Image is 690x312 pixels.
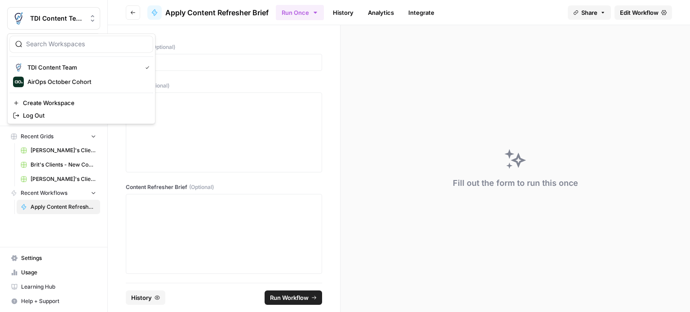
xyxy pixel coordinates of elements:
[265,290,322,305] button: Run Workflow
[17,200,100,214] a: Apply Content Refresher Brief
[453,177,578,189] div: Fill out the form to run this once
[126,82,322,90] label: Article
[581,8,597,17] span: Share
[403,5,440,20] a: Integrate
[145,82,169,90] span: (Optional)
[27,63,138,72] span: TDI Content Team
[27,77,146,86] span: AirOps October Cohort
[21,268,96,277] span: Usage
[21,283,96,291] span: Learning Hub
[17,158,100,172] a: Brit's Clients - New Content
[21,297,96,305] span: Help + Support
[31,175,96,183] span: [PERSON_NAME]'s Clients - New Content
[17,143,100,158] a: [PERSON_NAME]'s Clients - New Content
[10,10,27,26] img: TDI Content Team Logo
[13,76,24,87] img: AirOps October Cohort Logo
[31,161,96,169] span: Brit's Clients - New Content
[26,40,147,48] input: Search Workspaces
[327,5,359,20] a: History
[147,5,269,20] a: Apply Content Refresher Brief
[7,7,100,30] button: Workspace: TDI Content Team
[7,265,100,280] a: Usage
[7,251,100,265] a: Settings
[126,183,322,191] label: Content Refresher Brief
[9,109,153,122] a: Log Out
[7,186,100,200] button: Recent Workflows
[21,254,96,262] span: Settings
[7,130,100,143] button: Recent Grids
[9,97,153,109] a: Create Workspace
[17,172,100,186] a: [PERSON_NAME]'s Clients - New Content
[615,5,672,20] a: Edit Workflow
[126,290,165,305] button: History
[21,189,67,197] span: Recent Workflows
[363,5,399,20] a: Analytics
[270,293,309,302] span: Run Workflow
[21,132,53,141] span: Recent Grids
[7,33,155,124] div: Workspace: TDI Content Team
[30,14,84,23] span: TDI Content Team
[150,43,175,51] span: (Optional)
[31,146,96,154] span: [PERSON_NAME]'s Clients - New Content
[276,5,324,20] button: Run Once
[165,7,269,18] span: Apply Content Refresher Brief
[189,183,214,191] span: (Optional)
[13,62,24,73] img: TDI Content Team Logo
[7,294,100,308] button: Help + Support
[31,203,96,211] span: Apply Content Refresher Brief
[620,8,659,17] span: Edit Workflow
[7,280,100,294] a: Learning Hub
[126,43,322,51] label: Keyword
[23,98,146,107] span: Create Workspace
[568,5,611,20] button: Share
[131,293,152,302] span: History
[23,111,146,120] span: Log Out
